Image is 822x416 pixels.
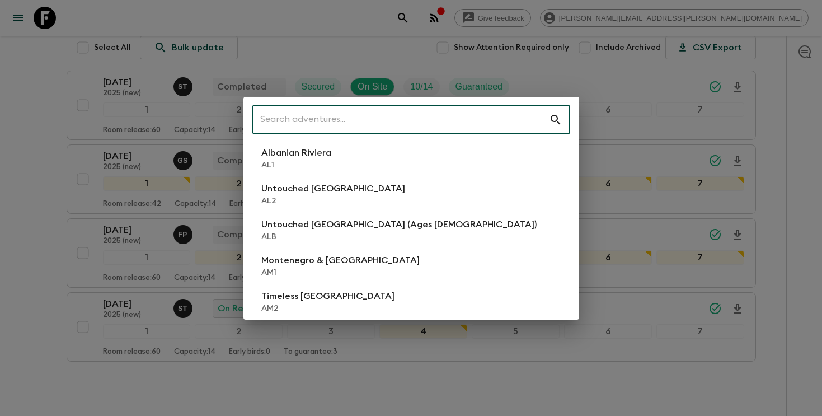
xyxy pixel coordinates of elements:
input: Search adventures... [252,104,549,135]
p: AL2 [261,195,405,207]
p: ALB [261,231,537,242]
p: AL1 [261,160,331,171]
p: AM1 [261,267,420,278]
p: Untouched [GEOGRAPHIC_DATA] (Ages [DEMOGRAPHIC_DATA]) [261,218,537,231]
p: Albanian Riviera [261,146,331,160]
p: Montenegro & [GEOGRAPHIC_DATA] [261,254,420,267]
p: Timeless [GEOGRAPHIC_DATA] [261,289,394,303]
p: AM2 [261,303,394,314]
p: Untouched [GEOGRAPHIC_DATA] [261,182,405,195]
